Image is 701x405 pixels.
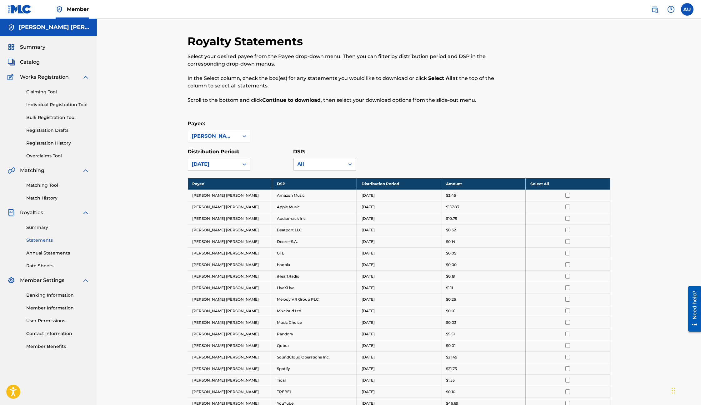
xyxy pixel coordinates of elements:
th: Select All [526,178,610,190]
td: Deezer S.A. [272,236,357,247]
img: help [667,6,675,13]
a: Registration History [26,140,89,146]
img: Royalties [8,209,15,216]
td: [PERSON_NAME] [PERSON_NAME] [188,305,272,317]
td: [PERSON_NAME] [PERSON_NAME] [188,282,272,294]
div: Help [665,3,677,16]
p: $0.25 [446,297,456,302]
img: expand [82,209,89,216]
a: SummarySummary [8,43,45,51]
p: Select your desired payee from the Payee drop-down menu. Then you can filter by distribution peri... [188,53,513,68]
a: Member Information [26,305,89,311]
td: [PERSON_NAME] [PERSON_NAME] [188,213,272,224]
p: $157.83 [446,204,459,210]
a: Contact Information [26,330,89,337]
td: Tidal [272,374,357,386]
div: [DATE] [192,161,235,168]
td: [DATE] [357,305,441,317]
td: [DATE] [357,340,441,351]
img: expand [82,167,89,174]
td: Pandora [272,328,357,340]
img: Matching [8,167,15,174]
td: Audiomack Inc. [272,213,357,224]
td: SoundCloud Operations Inc. [272,351,357,363]
span: Royalties [20,209,43,216]
a: CatalogCatalog [8,58,40,66]
td: [PERSON_NAME] [PERSON_NAME] [188,328,272,340]
a: Annual Statements [26,250,89,256]
td: [PERSON_NAME] [PERSON_NAME] [188,374,272,386]
td: [PERSON_NAME] [PERSON_NAME] [188,351,272,363]
div: Drag [672,381,675,400]
a: Public Search [648,3,661,16]
td: Music Choice [272,317,357,328]
p: $1.11 [446,285,453,291]
td: Apple Music [272,201,357,213]
td: GTL [272,247,357,259]
td: [DATE] [357,351,441,363]
a: Summary [26,224,89,231]
a: Individual Registration Tool [26,101,89,108]
p: $0.01 [446,308,455,314]
td: [DATE] [357,282,441,294]
td: Spotify [272,363,357,374]
label: Payee: [188,121,205,126]
th: Amount [441,178,525,190]
th: Distribution Period [357,178,441,190]
td: [DATE] [357,294,441,305]
span: Member Settings [20,277,64,284]
td: Qobuz [272,340,357,351]
iframe: Chat Widget [670,375,701,405]
td: [DATE] [357,201,441,213]
div: User Menu [681,3,693,16]
img: Member Settings [8,277,15,284]
td: [DATE] [357,363,441,374]
td: [PERSON_NAME] [PERSON_NAME] [188,236,272,247]
td: [PERSON_NAME] [PERSON_NAME] [188,294,272,305]
td: LiveXLive [272,282,357,294]
strong: Continue to download [263,97,321,103]
label: Distribution Period: [188,149,239,155]
p: $0.01 [446,343,455,348]
td: [PERSON_NAME] [PERSON_NAME] [188,340,272,351]
iframe: Resource Center [683,284,701,334]
td: Melody VR Group PLC [272,294,357,305]
p: $5.51 [446,331,455,337]
p: $10.79 [446,216,457,221]
td: hoopla [272,259,357,270]
p: $0.00 [446,262,457,268]
td: [PERSON_NAME] [PERSON_NAME] [188,201,272,213]
img: Summary [8,43,15,51]
td: [DATE] [357,328,441,340]
img: Accounts [8,24,15,31]
th: DSP [272,178,357,190]
p: $0.05 [446,250,456,256]
td: [PERSON_NAME] [PERSON_NAME] [188,270,272,282]
td: Mixcloud Ltd [272,305,357,317]
td: [DATE] [357,224,441,236]
strong: Select All [428,75,453,81]
th: Payee [188,178,272,190]
a: Claiming Tool [26,89,89,95]
p: $0.03 [446,320,456,325]
p: $3.45 [446,193,456,198]
a: Overclaims Tool [26,153,89,159]
img: search [651,6,658,13]
td: [PERSON_NAME] [PERSON_NAME] [188,317,272,328]
a: Rate Sheets [26,263,89,269]
td: [DATE] [357,247,441,259]
td: iHeartRadio [272,270,357,282]
td: Amazon Music [272,190,357,201]
a: Member Benefits [26,343,89,350]
td: [PERSON_NAME] [PERSON_NAME] [188,247,272,259]
td: Beatport LLC [272,224,357,236]
td: [DATE] [357,236,441,247]
a: Match History [26,195,89,201]
p: Scroll to the bottom and click , then select your download options from the slide-out menu. [188,96,513,104]
span: Matching [20,167,44,174]
img: MLC Logo [8,5,32,14]
img: Catalog [8,58,15,66]
a: Banking Information [26,292,89,299]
